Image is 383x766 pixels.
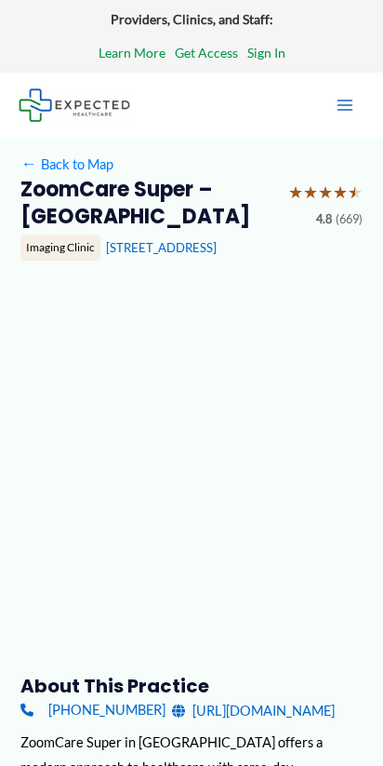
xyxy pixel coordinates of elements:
[20,235,100,261] div: Imaging Clinic
[106,240,217,255] a: [STREET_ADDRESS]
[20,177,274,230] h2: ZoomCare Super – [GEOGRAPHIC_DATA]
[325,86,364,125] button: Main menu toggle
[20,152,112,177] a: ←Back to Map
[288,177,303,208] span: ★
[20,155,37,172] span: ←
[20,674,362,698] h3: About this practice
[348,177,363,208] span: ★
[336,208,363,231] span: (669)
[333,177,348,208] span: ★
[318,177,333,208] span: ★
[172,698,335,723] a: [URL][DOMAIN_NAME]
[19,88,130,121] img: Expected Healthcare Logo - side, dark font, small
[247,41,285,65] a: Sign In
[99,41,165,65] a: Learn More
[20,698,165,723] a: [PHONE_NUMBER]
[111,11,273,27] strong: Providers, Clinics, and Staff:
[175,41,238,65] a: Get Access
[316,208,332,231] span: 4.8
[303,177,318,208] span: ★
